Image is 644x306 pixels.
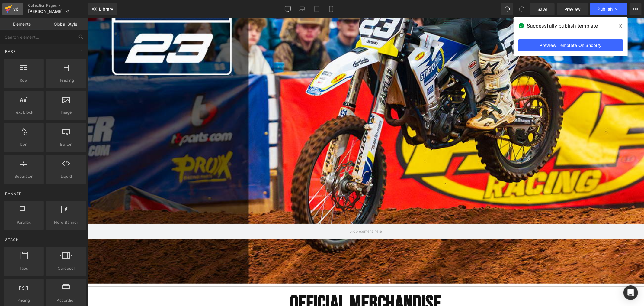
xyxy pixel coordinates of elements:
button: Redo [516,3,528,15]
span: Image [48,109,85,116]
span: [PERSON_NAME] [28,9,63,14]
button: Publish [590,3,627,15]
span: Tabs [5,265,42,272]
div: v6 [12,5,20,13]
a: Laptop [295,3,309,15]
a: Desktop [280,3,295,15]
span: Pricing [5,297,42,304]
a: Preview Template On Shopify [518,39,623,51]
a: Mobile [324,3,338,15]
span: Carousel [48,265,85,272]
button: More [630,3,642,15]
span: Text Block [5,109,42,116]
span: Heading [48,77,85,83]
span: Successfully publish template [527,22,598,29]
span: Liquid [48,173,85,180]
span: Banner [5,191,22,197]
span: Separator [5,173,42,180]
a: Tablet [309,3,324,15]
span: Row [5,77,42,83]
span: Save [537,6,547,12]
a: New Library [88,3,117,15]
a: Global Style [44,18,88,30]
a: v6 [2,3,23,15]
span: Publish [598,7,613,11]
span: Stack [5,237,19,243]
span: Hero Banner [48,219,85,226]
span: Accordion [48,297,85,304]
a: Preview [557,3,588,15]
span: Library [99,6,113,12]
span: Parallax [5,219,42,226]
a: Collection Pages [28,3,88,8]
span: Base [5,49,16,54]
span: Button [48,141,85,148]
span: Preview [564,6,581,12]
div: Open Intercom Messenger [623,285,638,300]
button: Undo [501,3,513,15]
span: Icon [5,141,42,148]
